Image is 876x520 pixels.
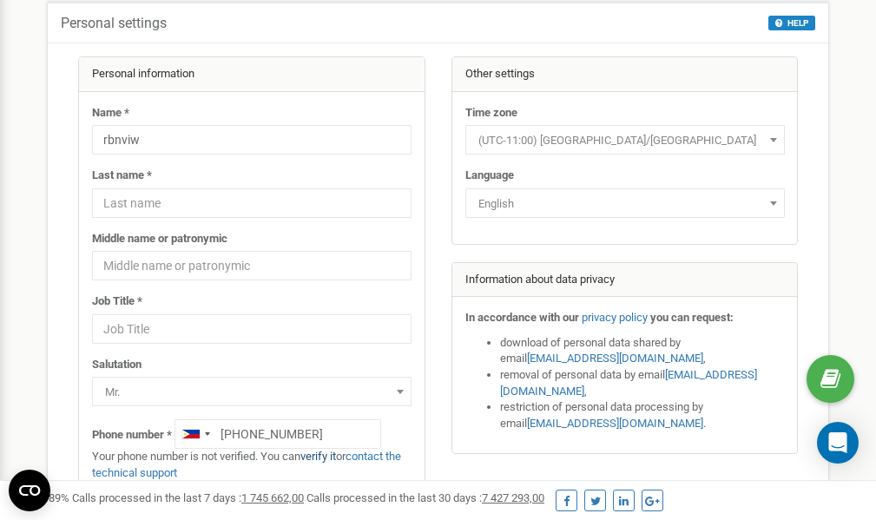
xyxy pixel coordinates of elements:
[482,491,544,504] u: 7 427 293,00
[92,188,412,218] input: Last name
[92,450,401,479] a: contact the technical support
[465,125,785,155] span: (UTC-11:00) Pacific/Midway
[92,357,142,373] label: Salutation
[500,399,785,431] li: restriction of personal data processing by email .
[500,335,785,367] li: download of personal data shared by email ,
[465,311,579,324] strong: In accordance with our
[452,57,798,92] div: Other settings
[465,105,517,122] label: Time zone
[92,377,412,406] span: Mr.
[500,367,785,399] li: removal of personal data by email ,
[465,188,785,218] span: English
[92,449,412,481] p: Your phone number is not verified. You can or
[92,314,412,344] input: Job Title
[61,16,167,31] h5: Personal settings
[306,491,544,504] span: Calls processed in the last 30 days :
[768,16,815,30] button: HELP
[300,450,336,463] a: verify it
[72,491,304,504] span: Calls processed in the last 7 days :
[452,263,798,298] div: Information about data privacy
[817,422,859,464] div: Open Intercom Messenger
[92,125,412,155] input: Name
[241,491,304,504] u: 1 745 662,00
[9,470,50,511] button: Open CMP widget
[582,311,648,324] a: privacy policy
[79,57,425,92] div: Personal information
[92,168,152,184] label: Last name *
[471,192,779,216] span: English
[471,128,779,153] span: (UTC-11:00) Pacific/Midway
[175,419,381,449] input: +1-800-555-55-55
[92,251,412,280] input: Middle name or patronymic
[175,420,215,448] div: Telephone country code
[92,293,142,310] label: Job Title *
[500,368,757,398] a: [EMAIL_ADDRESS][DOMAIN_NAME]
[650,311,734,324] strong: you can request:
[98,380,405,405] span: Mr.
[527,352,703,365] a: [EMAIL_ADDRESS][DOMAIN_NAME]
[92,231,227,247] label: Middle name or patronymic
[92,427,172,444] label: Phone number *
[92,105,129,122] label: Name *
[527,417,703,430] a: [EMAIL_ADDRESS][DOMAIN_NAME]
[465,168,514,184] label: Language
